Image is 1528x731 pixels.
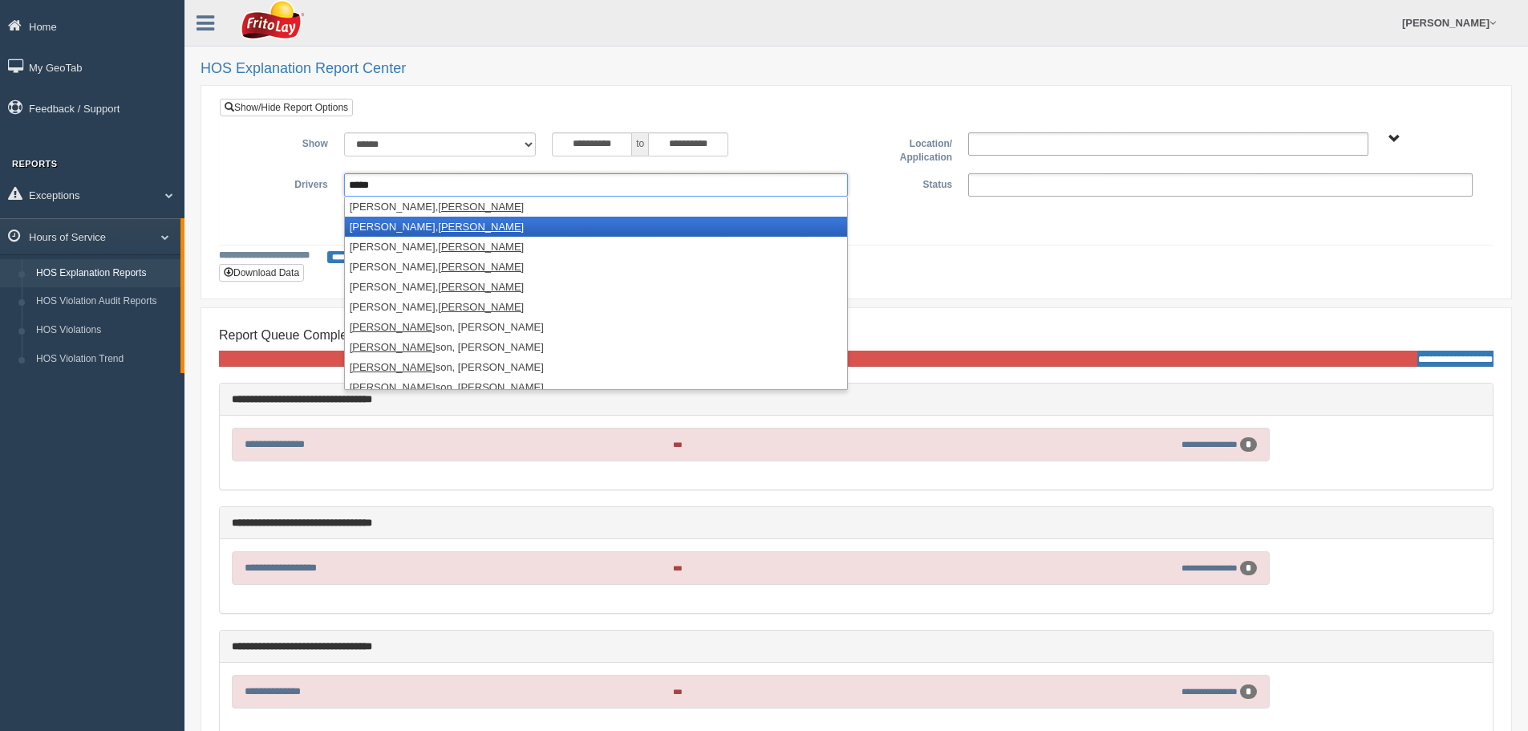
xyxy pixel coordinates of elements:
[29,345,180,374] a: HOS Violation Trend
[856,173,960,193] label: Status
[345,197,848,217] li: [PERSON_NAME],
[438,301,524,313] em: [PERSON_NAME]
[232,173,336,193] label: Drivers
[29,287,180,316] a: HOS Violation Audit Reports
[345,377,848,397] li: son, [PERSON_NAME]
[438,281,524,293] em: [PERSON_NAME]
[219,328,1494,343] h4: Report Queue Completion Progress:
[438,261,524,273] em: [PERSON_NAME]
[438,201,524,213] em: [PERSON_NAME]
[345,337,848,357] li: son, [PERSON_NAME]
[220,99,353,116] a: Show/Hide Report Options
[345,357,848,377] li: son, [PERSON_NAME]
[350,361,436,373] em: [PERSON_NAME]
[345,237,848,257] li: [PERSON_NAME],
[201,61,1512,77] h2: HOS Explanation Report Center
[350,341,436,353] em: [PERSON_NAME]
[345,217,848,237] li: [PERSON_NAME],
[856,132,960,165] label: Location/ Application
[345,297,848,317] li: [PERSON_NAME],
[345,277,848,297] li: [PERSON_NAME],
[632,132,648,156] span: to
[29,259,180,288] a: HOS Explanation Reports
[345,257,848,277] li: [PERSON_NAME],
[219,264,304,282] button: Download Data
[29,316,180,345] a: HOS Violations
[438,241,524,253] em: [PERSON_NAME]
[350,321,436,333] em: [PERSON_NAME]
[438,221,524,233] em: [PERSON_NAME]
[345,317,848,337] li: son, [PERSON_NAME]
[232,132,336,152] label: Show
[350,381,436,393] em: [PERSON_NAME]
